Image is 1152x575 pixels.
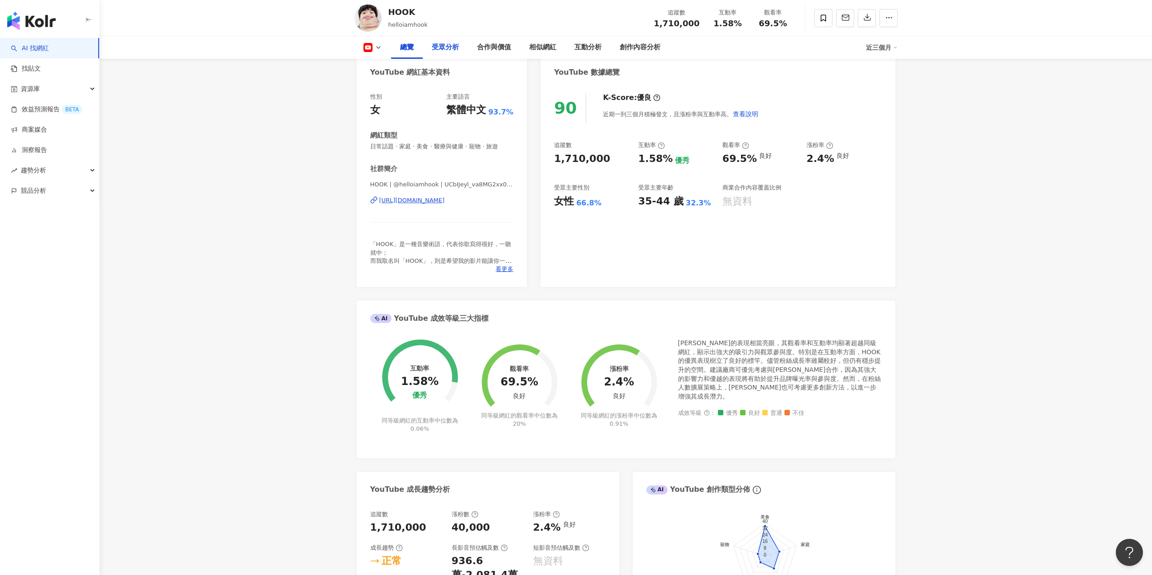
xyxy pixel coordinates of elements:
div: 女 [370,103,380,117]
div: 觀看率 [722,141,749,149]
div: 無資料 [722,195,752,209]
div: 正常 [382,554,402,568]
div: 受眾主要年齡 [638,184,674,192]
div: 追蹤數 [554,141,572,149]
text: 家庭 [801,542,810,547]
span: 「HOOK」是一種音樂術語，代表你歌寫得很好，一聽就中； 而我取名叫「HOOK」，則是希望我的影片能讓你一看就中。 實驗型 ｜歷史型｜媽媽比我好笑型 YouTuber 合作邀約請洽：互可工作室 ... [370,241,512,338]
text: 美食 [760,514,770,519]
span: 20% [513,420,526,427]
div: YouTube 成效等級三大指標 [370,314,489,323]
span: rise [11,167,17,174]
text: 8 [763,545,766,551]
div: 成效等級 ： [678,410,882,417]
a: [URL][DOMAIN_NAME] [370,196,514,204]
div: 創作內容分析 [620,42,660,53]
span: helloiamhook [388,21,428,28]
div: 觀看率 [756,8,790,17]
div: 漲粉率 [533,510,560,518]
span: 良好 [740,410,760,417]
div: 商業合作內容覆蓋比例 [722,184,781,192]
div: 漲粉率 [807,141,833,149]
div: 社群簡介 [370,164,397,174]
span: 競品分析 [21,181,46,201]
a: 效益預測報告BETA [11,105,82,114]
span: HOOK | @helloiamhook | UCbIJeyl_va8MG2xx0q4Uobg [370,181,514,189]
span: info-circle [751,485,762,495]
div: 漲粉數 [452,510,478,518]
div: 近期一到三個月積極發文，且漲粉率與互動率高。 [603,105,759,123]
div: 優秀 [412,391,427,400]
div: 良好 [613,392,626,399]
div: YouTube 網紅基本資料 [370,67,450,77]
a: 找貼文 [11,64,41,73]
div: 互動分析 [574,42,602,53]
div: 1,710,000 [370,521,426,535]
div: 女性 [554,195,574,209]
div: 互動率 [410,365,429,372]
div: 69.5% [501,376,538,389]
span: 0.91% [610,420,628,427]
span: 日常話題 · 家庭 · 美食 · 醫療與健康 · 寵物 · 旅遊 [370,143,514,151]
div: 追蹤數 [370,510,388,518]
span: 普通 [762,410,782,417]
div: 優秀 [675,156,689,166]
div: 2.4% [604,376,634,389]
div: AI [370,314,392,323]
span: 1.58% [713,19,741,28]
div: 互動率 [711,8,745,17]
div: 長影音預估觸及數 [452,544,508,552]
img: logo [7,12,56,30]
span: 93.7% [488,107,514,117]
div: 無資料 [533,554,563,568]
iframe: Help Scout Beacon - Open [1116,539,1143,566]
div: 同等級網紅的觀看率中位數為 [480,412,559,428]
span: 0.06% [411,425,429,432]
div: 合作與價值 [477,42,511,53]
span: 查看說明 [733,110,758,118]
div: 66.8% [576,198,602,208]
div: 同等級網紅的互動率中位數為 [380,417,459,433]
text: 0 [763,551,766,557]
div: [URL][DOMAIN_NAME] [379,196,445,204]
span: 趨勢分析 [21,160,46,181]
div: 良好 [563,521,576,528]
div: 總覽 [400,42,414,53]
div: 32.3% [686,198,711,208]
div: 成長趨勢 [370,544,403,552]
div: 良好 [759,152,772,159]
div: 觀看率 [510,365,529,372]
div: 網紅類型 [370,131,397,140]
div: 受眾主要性別 [554,184,589,192]
div: YouTube 成長趨勢分析 [370,485,450,494]
text: 寵物 [720,542,729,547]
span: 資源庫 [21,79,40,99]
div: 35-44 歲 [638,195,684,209]
div: AI [646,485,668,494]
div: 1,710,000 [554,152,610,166]
div: 良好 [513,392,526,399]
div: 1.58% [638,152,673,166]
div: 同等級網紅的漲粉率中位數為 [579,412,659,428]
div: HOOK [388,6,428,18]
span: 看更多 [496,265,513,273]
a: 洞察報告 [11,146,47,155]
text: 40 [762,518,767,524]
div: YouTube 數據總覽 [554,67,620,77]
div: [PERSON_NAME]的表現相當亮眼，其觀看率和互動率均顯著超越同級網紅，顯示出強大的吸引力與觀眾參與度。特別是在互動率方面，HOOK的優異表現樹立了良好的標竿。儘管粉絲成長率雖屬較好，但仍... [678,339,882,401]
a: searchAI 找網紅 [11,44,49,53]
img: KOL Avatar [354,5,382,32]
div: 主要語言 [446,93,470,101]
div: YouTube 創作類型分佈 [646,485,750,494]
span: 69.5% [759,19,787,28]
text: 24 [762,532,767,537]
div: 近三個月 [866,40,898,55]
div: 繁體中文 [446,103,486,117]
a: 商案媒合 [11,125,47,134]
div: 短影音預估觸及數 [533,544,589,552]
div: 優良 [637,93,651,103]
text: 16 [762,538,767,544]
div: 相似網紅 [529,42,556,53]
text: 32 [762,525,767,531]
div: 良好 [837,152,849,159]
div: 受眾分析 [432,42,459,53]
